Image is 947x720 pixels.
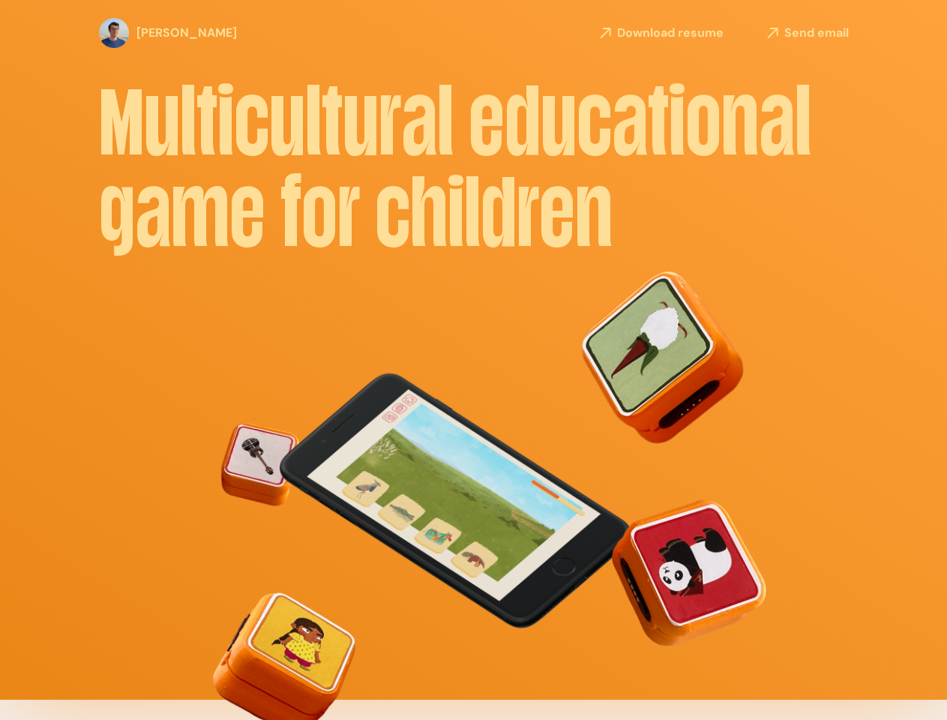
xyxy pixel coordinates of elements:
a: [PERSON_NAME] [99,18,219,48]
h1: Multicultural educational game for children [99,76,849,259]
a: Send email [761,22,849,44]
img: arrowLinks-bw.svg [761,22,784,44]
img: profile-pic.png [99,18,129,48]
a: Download resume [594,22,724,44]
img: arrowLinks-bw.svg [594,22,617,44]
